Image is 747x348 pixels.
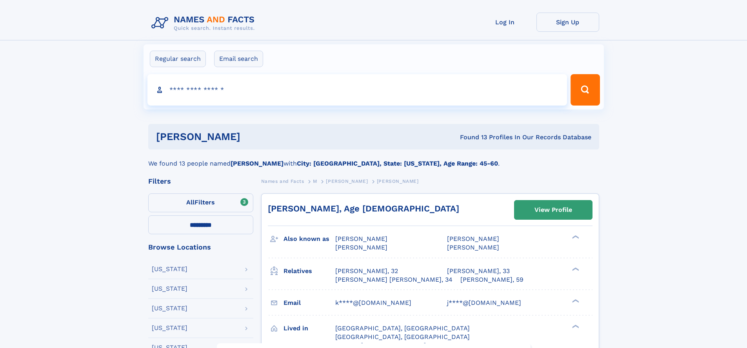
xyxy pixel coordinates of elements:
[377,179,419,184] span: [PERSON_NAME]
[284,264,335,278] h3: Relatives
[152,266,187,272] div: [US_STATE]
[313,179,317,184] span: M
[148,178,253,185] div: Filters
[148,244,253,251] div: Browse Locations
[150,51,206,67] label: Regular search
[148,149,599,168] div: We found 13 people named with .
[335,275,453,284] a: [PERSON_NAME] [PERSON_NAME], 34
[447,235,499,242] span: [PERSON_NAME]
[148,13,261,34] img: Logo Names and Facts
[447,244,499,251] span: [PERSON_NAME]
[156,132,350,142] h1: [PERSON_NAME]
[297,160,498,167] b: City: [GEOGRAPHIC_DATA], State: [US_STATE], Age Range: 45-60
[514,200,592,219] a: View Profile
[326,176,368,186] a: [PERSON_NAME]
[570,235,580,240] div: ❯
[474,13,536,32] a: Log In
[186,199,194,206] span: All
[148,193,253,212] label: Filters
[571,74,600,106] button: Search Button
[268,204,459,213] a: [PERSON_NAME], Age [DEMOGRAPHIC_DATA]
[152,305,187,312] div: [US_STATE]
[152,286,187,292] div: [US_STATE]
[335,324,470,332] span: [GEOGRAPHIC_DATA], [GEOGRAPHIC_DATA]
[460,275,523,284] a: [PERSON_NAME], 59
[536,13,599,32] a: Sign Up
[147,74,567,106] input: search input
[214,51,263,67] label: Email search
[284,322,335,335] h3: Lived in
[570,298,580,303] div: ❯
[447,267,510,275] a: [PERSON_NAME], 33
[284,232,335,246] h3: Also known as
[335,244,387,251] span: [PERSON_NAME]
[350,133,591,142] div: Found 13 Profiles In Our Records Database
[313,176,317,186] a: M
[152,325,187,331] div: [US_STATE]
[335,333,470,341] span: [GEOGRAPHIC_DATA], [GEOGRAPHIC_DATA]
[335,267,398,275] a: [PERSON_NAME], 32
[570,266,580,271] div: ❯
[284,296,335,310] h3: Email
[261,176,304,186] a: Names and Facts
[326,179,368,184] span: [PERSON_NAME]
[570,324,580,329] div: ❯
[335,235,387,242] span: [PERSON_NAME]
[231,160,284,167] b: [PERSON_NAME]
[534,201,572,219] div: View Profile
